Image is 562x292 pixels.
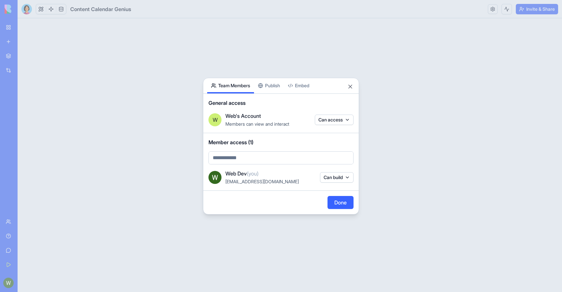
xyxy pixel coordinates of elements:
span: (you) [247,170,259,177]
span: Web's Account [225,112,261,120]
span: Member access (1) [208,138,354,146]
span: Members can view and interact [225,121,289,127]
span: [EMAIL_ADDRESS][DOMAIN_NAME] [225,179,299,184]
button: Can build [320,172,354,183]
button: Done [328,196,354,209]
button: Team Members [207,78,254,93]
span: Web Dev [225,170,259,177]
span: General access [208,99,354,107]
span: W [213,116,218,124]
img: ACg8ocJfX902z323eJv0WgYs8to-prm3hRyyT9LVmbu9YU5sKTReeg=s96-c [208,171,221,184]
button: Publish [254,78,284,93]
button: Embed [284,78,313,93]
button: Close [347,83,354,90]
button: Can access [315,115,354,125]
